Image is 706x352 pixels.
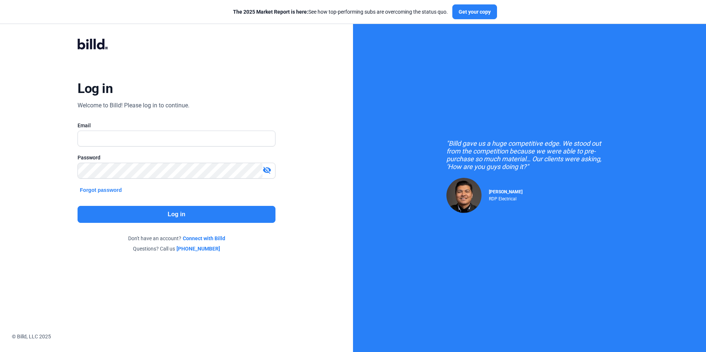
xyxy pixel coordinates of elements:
button: Log in [78,206,275,223]
div: RDP Electrical [489,194,522,201]
img: Raul Pacheco [446,178,481,213]
div: Questions? Call us [78,245,275,252]
div: Password [78,154,275,161]
div: Don't have an account? [78,235,275,242]
span: The 2025 Market Report is here: [233,9,308,15]
a: Connect with Billd [183,235,225,242]
button: Forgot password [78,186,124,194]
button: Get your copy [452,4,497,19]
div: Welcome to Billd! Please log in to continue. [78,101,189,110]
a: [PHONE_NUMBER] [176,245,220,252]
mat-icon: visibility_off [263,166,271,175]
div: "Billd gave us a huge competitive edge. We stood out from the competition because we were able to... [446,139,613,170]
div: See how top-performing subs are overcoming the status quo. [233,8,448,15]
div: Log in [78,80,113,97]
span: [PERSON_NAME] [489,189,522,194]
div: Email [78,122,275,129]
